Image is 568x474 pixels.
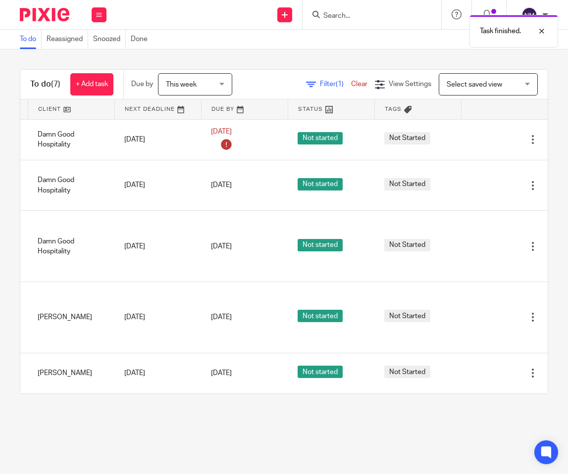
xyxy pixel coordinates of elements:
[384,310,430,322] span: Not Started
[384,132,430,144] span: Not Started
[166,81,197,88] span: This week
[114,282,201,353] td: [DATE]
[93,30,126,49] a: Snoozed
[447,81,502,88] span: Select saved view
[298,132,343,144] span: Not started
[384,178,430,190] span: Not Started
[70,73,113,95] a: + Add task
[384,239,430,251] span: Not Started
[114,353,201,393] td: [DATE]
[131,30,153,49] a: Done
[298,178,343,190] span: Not started
[51,80,60,88] span: (7)
[28,282,114,353] td: [PERSON_NAME]
[298,310,343,322] span: Not started
[20,8,69,21] img: Pixie
[211,370,232,377] span: [DATE]
[521,7,537,23] img: svg%3E
[28,119,114,160] td: Damn Good Hospitality
[389,81,431,88] span: View Settings
[211,182,232,189] span: [DATE]
[336,81,344,88] span: (1)
[385,106,402,112] span: Tags
[47,30,88,49] a: Reassigned
[480,26,521,36] p: Task finished.
[28,160,114,211] td: Damn Good Hospitality
[211,243,232,250] span: [DATE]
[28,211,114,282] td: Damn Good Hospitality
[28,353,114,393] td: [PERSON_NAME]
[30,79,60,90] h1: To do
[384,366,430,378] span: Not Started
[114,160,201,211] td: [DATE]
[211,128,232,135] span: [DATE]
[114,211,201,282] td: [DATE]
[211,314,232,321] span: [DATE]
[351,81,367,88] a: Clear
[298,366,343,378] span: Not started
[20,30,42,49] a: To do
[114,119,201,160] td: [DATE]
[298,239,343,251] span: Not started
[320,81,351,88] span: Filter
[131,79,153,89] p: Due by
